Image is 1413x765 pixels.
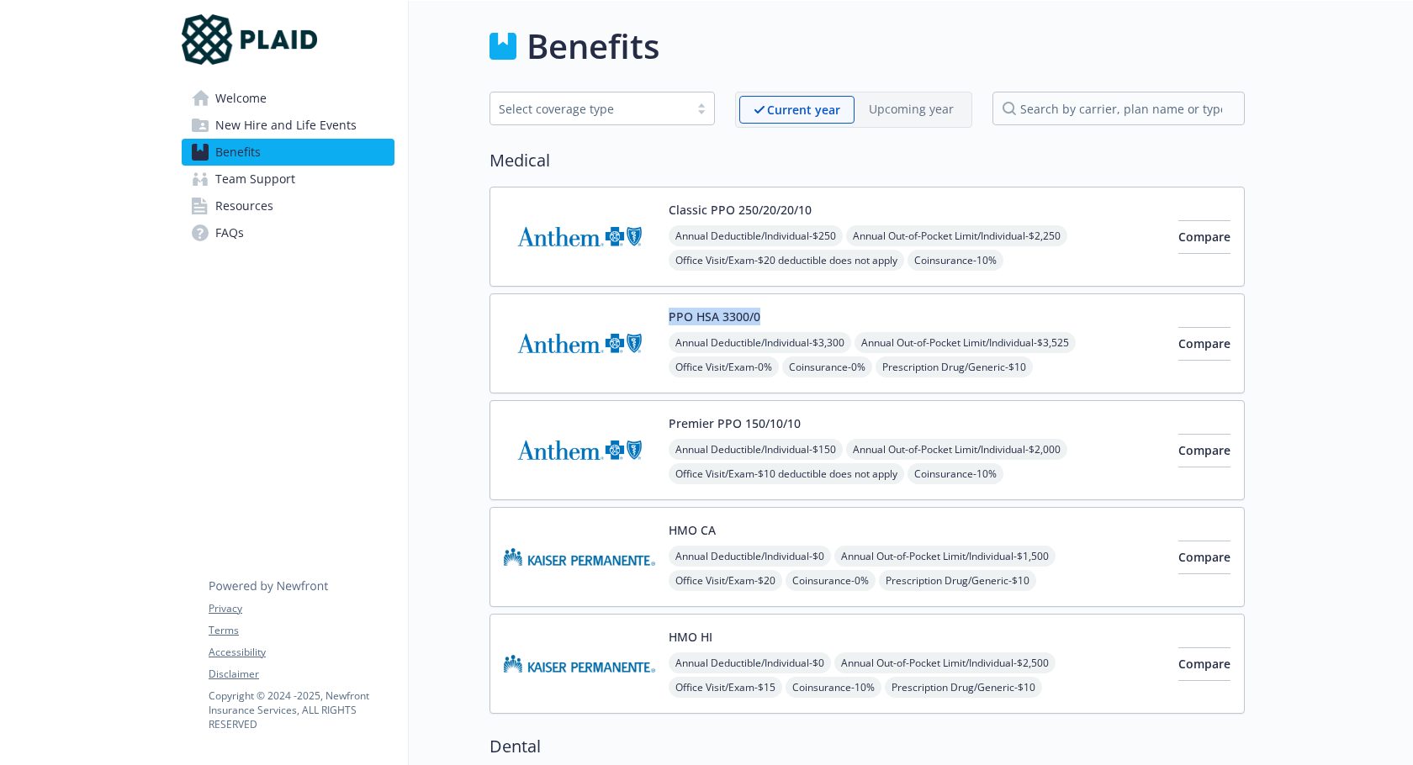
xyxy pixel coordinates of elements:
[215,219,244,246] span: FAQs
[215,112,357,139] span: New Hire and Life Events
[215,166,295,193] span: Team Support
[876,356,1033,377] span: Prescription Drug/Generic - $10
[504,308,655,379] img: Anthem Blue Cross carrier logo
[669,201,812,219] button: Classic PPO 250/20/20/10
[786,677,881,698] span: Coinsurance - 10%
[490,734,1245,759] h2: Dental
[504,201,655,272] img: Anthem Blue Cross carrier logo
[846,225,1067,246] span: Annual Out-of-Pocket Limit/Individual - $2,250
[908,463,1003,484] span: Coinsurance - 10%
[504,628,655,699] img: Kaiser Permanente of Hawaii carrier logo
[182,112,394,139] a: New Hire and Life Events
[490,148,1245,173] h2: Medical
[215,85,267,112] span: Welcome
[1178,541,1230,574] button: Compare
[1178,656,1230,672] span: Compare
[1178,327,1230,361] button: Compare
[669,463,904,484] span: Office Visit/Exam - $10 deductible does not apply
[669,414,801,432] button: Premier PPO 150/10/10
[504,414,655,486] img: Anthem Blue Cross carrier logo
[182,193,394,219] a: Resources
[669,332,851,353] span: Annual Deductible/Individual - $3,300
[1178,647,1230,681] button: Compare
[669,652,831,673] span: Annual Deductible/Individual - $0
[669,356,779,377] span: Office Visit/Exam - 0%
[669,546,831,567] span: Annual Deductible/Individual - $0
[782,356,872,377] span: Coinsurance - 0%
[209,623,394,638] a: Terms
[786,570,876,591] span: Coinsurance - 0%
[669,225,843,246] span: Annual Deductible/Individual - $250
[209,667,394,682] a: Disclaimer
[1178,229,1230,245] span: Compare
[669,250,904,271] span: Office Visit/Exam - $20 deductible does not apply
[669,308,760,325] button: PPO HSA 3300/0
[215,193,273,219] span: Resources
[834,546,1056,567] span: Annual Out-of-Pocket Limit/Individual - $1,500
[182,85,394,112] a: Welcome
[855,332,1076,353] span: Annual Out-of-Pocket Limit/Individual - $3,525
[209,601,394,616] a: Privacy
[182,166,394,193] a: Team Support
[182,219,394,246] a: FAQs
[209,688,394,731] p: Copyright © 2024 - 2025 , Newfront Insurance Services, ALL RIGHTS RESERVED
[504,521,655,593] img: Kaiser Permanente Insurance Company carrier logo
[182,139,394,166] a: Benefits
[669,677,782,698] span: Office Visit/Exam - $15
[669,521,716,539] button: HMO CA
[855,96,968,124] span: Upcoming year
[885,677,1042,698] span: Prescription Drug/Generic - $10
[669,570,782,591] span: Office Visit/Exam - $20
[879,570,1036,591] span: Prescription Drug/Generic - $10
[527,21,659,71] h1: Benefits
[499,100,680,118] div: Select coverage type
[1178,335,1230,351] span: Compare
[908,250,1003,271] span: Coinsurance - 10%
[1178,434,1230,467] button: Compare
[1178,442,1230,458] span: Compare
[669,628,712,646] button: HMO HI
[846,439,1067,460] span: Annual Out-of-Pocket Limit/Individual - $2,000
[669,439,843,460] span: Annual Deductible/Individual - $150
[992,92,1245,125] input: search by carrier, plan name or type
[767,101,840,119] p: Current year
[215,139,261,166] span: Benefits
[869,100,954,118] p: Upcoming year
[1178,549,1230,565] span: Compare
[1178,220,1230,254] button: Compare
[834,652,1056,673] span: Annual Out-of-Pocket Limit/Individual - $2,500
[209,645,394,660] a: Accessibility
